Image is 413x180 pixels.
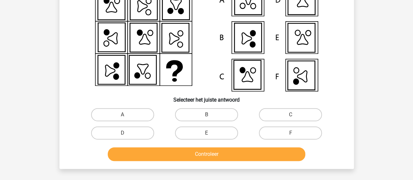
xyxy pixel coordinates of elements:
label: A [91,108,154,121]
label: C [259,108,322,121]
button: Controleer [108,147,305,161]
h6: Selecteer het juiste antwoord [70,91,343,103]
label: E [175,126,238,139]
label: D [91,126,154,139]
label: B [175,108,238,121]
label: F [259,126,322,139]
